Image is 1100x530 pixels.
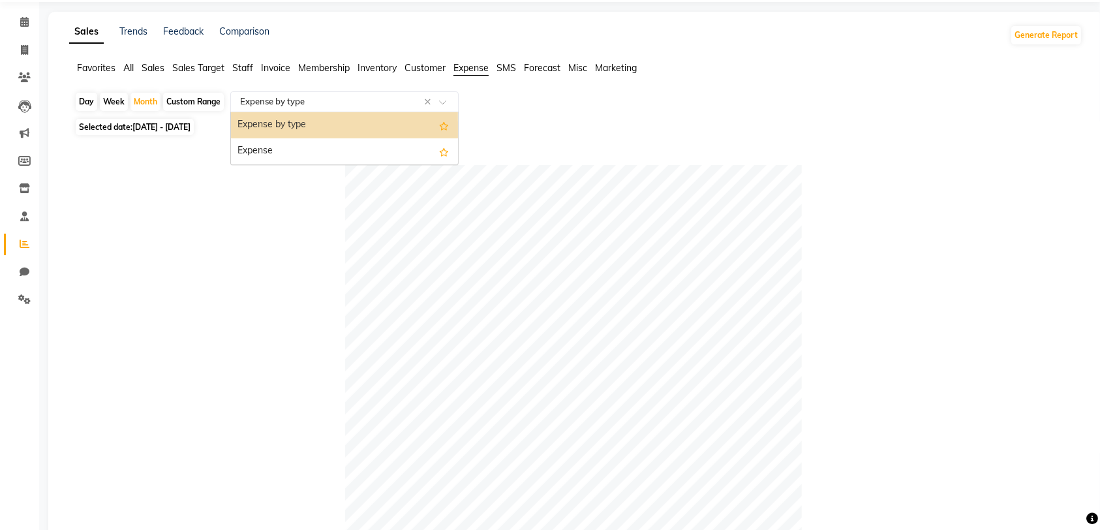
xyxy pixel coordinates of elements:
a: Trends [119,26,147,38]
div: Day [76,93,97,112]
span: Sales Target [172,63,224,74]
span: [DATE] - [DATE] [132,123,191,132]
span: Forecast [524,63,560,74]
span: Expense [453,63,489,74]
a: Comparison [219,26,269,38]
span: Add this report to Favorites List [439,144,449,160]
span: Favorites [77,63,115,74]
div: Custom Range [163,93,224,112]
div: Week [100,93,128,112]
a: Sales [69,21,104,44]
span: Sales [142,63,164,74]
ng-dropdown-panel: Options list [230,112,459,166]
div: Expense [231,139,458,165]
span: Membership [298,63,350,74]
span: Inventory [358,63,397,74]
span: Staff [232,63,253,74]
span: Clear all [424,96,435,110]
span: Marketing [595,63,637,74]
button: Generate Report [1011,27,1081,45]
span: Invoice [261,63,290,74]
a: Feedback [163,26,204,38]
div: Month [130,93,160,112]
span: Misc [568,63,587,74]
span: All [123,63,134,74]
span: Selected date: [76,119,194,136]
div: Expense by type [231,113,458,139]
span: SMS [497,63,516,74]
span: Add this report to Favorites List [439,118,449,134]
span: Customer [405,63,446,74]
